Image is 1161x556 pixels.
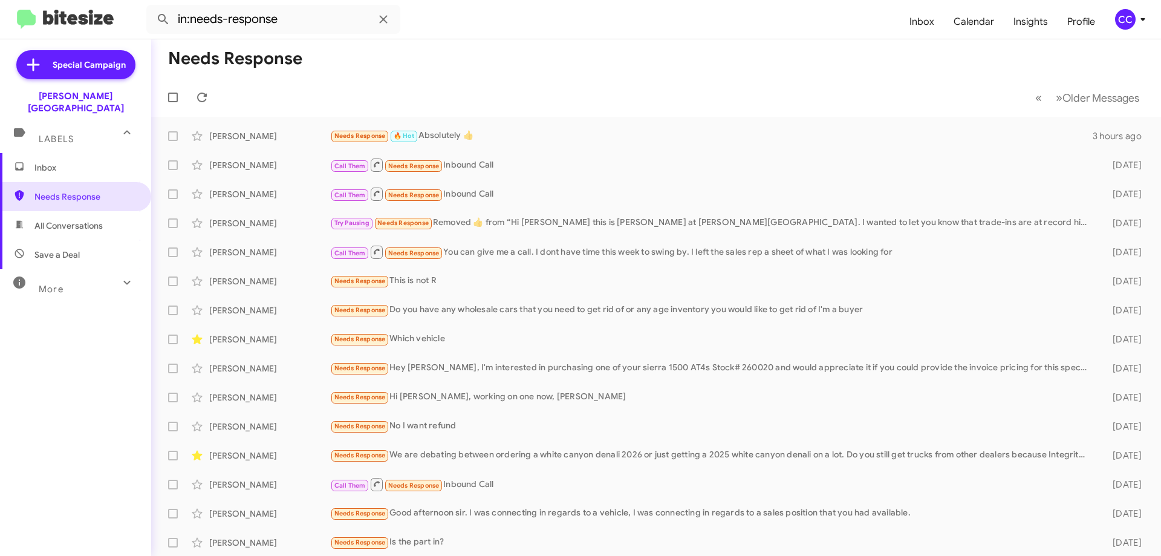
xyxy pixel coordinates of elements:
div: [PERSON_NAME] [209,304,330,316]
div: We are debating between ordering a white canyon denali 2026 or just getting a 2025 white canyon d... [330,448,1093,462]
span: Call Them [334,249,366,257]
div: [DATE] [1093,391,1151,404]
span: Needs Response [334,335,386,343]
span: Needs Response [388,249,440,257]
div: [PERSON_NAME] [209,130,330,142]
div: [PERSON_NAME] [209,391,330,404]
div: [DATE] [1093,508,1151,520]
span: Labels [39,134,74,145]
span: Needs Response [334,393,386,401]
nav: Page navigation example [1029,85,1146,110]
div: [DATE] [1093,188,1151,200]
span: « [1035,90,1042,105]
span: Call Them [334,191,366,199]
div: [DATE] [1093,217,1151,229]
span: Needs Response [334,422,386,430]
span: Needs Response [334,364,386,372]
div: [DATE] [1093,246,1151,258]
div: Inbound Call [330,477,1093,492]
div: Hey [PERSON_NAME], I'm interested in purchasing one of your sierra 1500 AT4s Stock# 260020 and wo... [330,361,1093,375]
span: More [39,284,63,295]
span: Needs Response [334,538,386,546]
a: Insights [1004,4,1058,39]
a: Special Campaign [16,50,135,79]
div: Good afternoon sir. I was connecting in regards to a vehicle, I was connecting in regards to a sa... [330,506,1093,520]
div: Inbound Call [330,186,1093,201]
button: CC [1105,9,1148,30]
span: Needs Response [388,482,440,489]
div: [DATE] [1093,420,1151,433]
span: Special Campaign [53,59,126,71]
div: [PERSON_NAME] [209,217,330,229]
span: Older Messages [1062,91,1139,105]
div: Removed ‌👍‌ from “ Hi [PERSON_NAME] this is [PERSON_NAME] at [PERSON_NAME][GEOGRAPHIC_DATA]. I wa... [330,216,1093,230]
div: Is the part in? [330,535,1093,549]
button: Next [1049,85,1146,110]
h1: Needs Response [168,49,302,68]
div: [DATE] [1093,333,1151,345]
div: [PERSON_NAME] [209,362,330,374]
a: Calendar [944,4,1004,39]
span: Call Them [334,482,366,489]
div: [PERSON_NAME] [209,246,330,258]
span: Inbox [34,162,137,174]
div: You can give me a call. I dont have time this week to swing by. I left the sales rep a sheet of w... [330,244,1093,260]
span: » [1056,90,1062,105]
div: [DATE] [1093,450,1151,462]
div: CC [1115,9,1136,30]
span: Needs Response [334,306,386,314]
button: Previous [1028,85,1049,110]
div: Absolutely 👍 [330,129,1093,143]
span: Try Pausing [334,219,369,227]
span: Needs Response [388,191,440,199]
a: Inbox [900,4,944,39]
div: [PERSON_NAME] [209,537,330,549]
div: Do you have any wholesale cars that you need to get rid of or any age inventory you would like to... [330,303,1093,317]
div: [PERSON_NAME] [209,479,330,491]
div: [PERSON_NAME] [209,508,330,520]
div: Hi [PERSON_NAME], working on one now, [PERSON_NAME] [330,390,1093,404]
div: [PERSON_NAME] [209,450,330,462]
span: All Conversations [34,220,103,232]
span: Needs Response [377,219,429,227]
div: [PERSON_NAME] [209,275,330,287]
span: Call Them [334,162,366,170]
div: Inbound Call [330,157,1093,172]
div: [DATE] [1093,479,1151,491]
span: Needs Response [334,451,386,459]
div: [DATE] [1093,304,1151,316]
span: 🔥 Hot [394,132,414,140]
div: 3 hours ago [1093,130,1151,142]
div: [PERSON_NAME] [209,188,330,200]
span: Needs Response [334,277,386,285]
div: [DATE] [1093,537,1151,549]
a: Profile [1058,4,1105,39]
div: [PERSON_NAME] [209,159,330,171]
div: [PERSON_NAME] [209,420,330,433]
span: Save a Deal [34,249,80,261]
div: [DATE] [1093,159,1151,171]
div: [DATE] [1093,275,1151,287]
input: Search [146,5,400,34]
span: Needs Response [334,509,386,517]
div: This is not R [330,274,1093,288]
span: Needs Response [34,191,137,203]
span: Needs Response [388,162,440,170]
div: [DATE] [1093,362,1151,374]
div: [PERSON_NAME] [209,333,330,345]
div: No I want refund [330,419,1093,433]
span: Needs Response [334,132,386,140]
div: Which vehicle [330,332,1093,346]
